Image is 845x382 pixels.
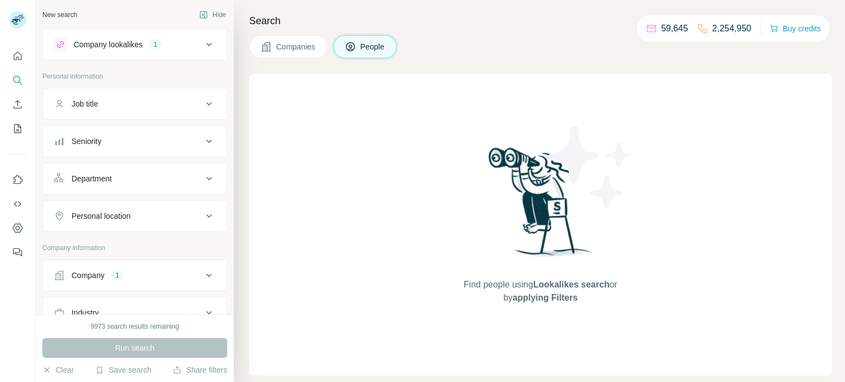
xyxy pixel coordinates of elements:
[173,364,227,375] button: Share filters
[513,293,578,302] span: applying Filters
[42,243,227,253] p: Company information
[9,46,26,66] button: Quick start
[95,364,151,375] button: Save search
[661,22,688,35] p: 59,645
[249,13,832,29] h4: Search
[72,136,101,147] div: Seniority
[72,211,130,222] div: Personal location
[9,95,26,114] button: Enrich CSV
[149,40,162,49] div: 1
[74,39,142,50] div: Company lookalikes
[452,278,628,305] span: Find people using or by
[9,242,26,262] button: Feedback
[111,270,124,280] div: 1
[9,218,26,238] button: Dashboard
[484,145,598,267] img: Surfe Illustration - Woman searching with binoculars
[712,22,751,35] p: 2,254,950
[43,262,227,289] button: Company1
[9,119,26,139] button: My lists
[541,118,640,217] img: Surfe Illustration - Stars
[276,41,316,52] span: Companies
[360,41,386,52] span: People
[43,128,227,154] button: Seniority
[91,322,179,331] div: 9973 search results remaining
[191,7,234,23] button: Hide
[9,70,26,90] button: Search
[42,364,74,375] button: Clear
[9,194,26,214] button: Use Surfe API
[72,98,98,109] div: Job title
[42,71,227,81] p: Personal information
[770,21,821,36] button: Buy credits
[72,307,99,318] div: Industry
[9,170,26,190] button: Use Surfe on LinkedIn
[72,270,105,281] div: Company
[43,31,227,58] button: Company lookalikes1
[43,300,227,326] button: Industry
[43,91,227,117] button: Job title
[42,10,77,20] div: New search
[72,173,112,184] div: Department
[533,280,610,289] span: Lookalikes search
[43,203,227,229] button: Personal location
[43,165,227,192] button: Department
